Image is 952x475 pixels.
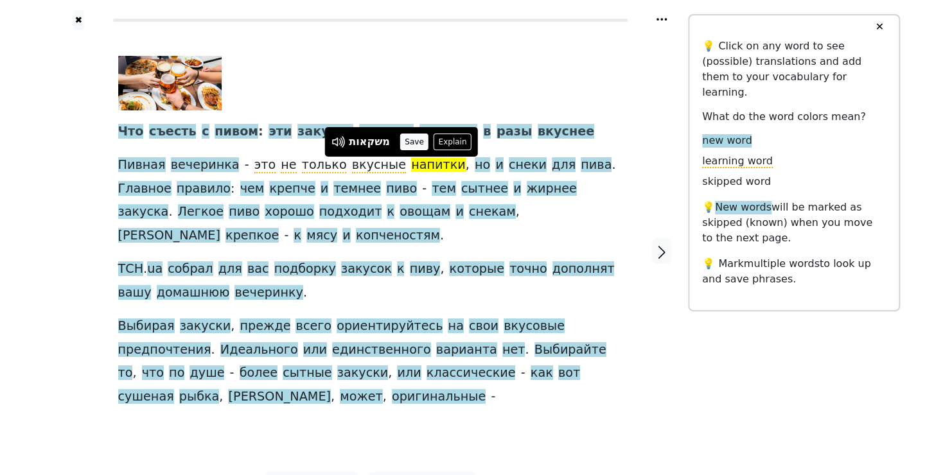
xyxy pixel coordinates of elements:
span: нет [502,342,525,358]
span: [PERSON_NAME] [118,228,220,244]
span: не [281,157,296,173]
span: и [342,228,350,244]
span: или [397,365,421,381]
span: подборку [274,261,336,277]
span: . [303,285,307,301]
span: закуски [297,124,353,140]
span: - [284,228,288,244]
span: или [303,342,327,358]
span: , [231,318,234,334]
span: правило [177,181,231,197]
span: более [240,365,278,381]
span: снекам [469,204,516,220]
span: ua [147,261,163,277]
span: . [525,342,529,358]
a: ✖ [73,10,84,30]
span: вкусовые [504,318,565,334]
span: жирнее [527,181,577,197]
span: свои [469,318,498,334]
span: пиву [410,261,441,277]
span: , [466,157,470,173]
span: оригинальные [392,389,486,405]
span: пиво [229,204,260,220]
span: на [448,318,463,334]
button: Save [400,134,428,150]
p: 💡 Click on any word to see (possible) translations and add them to your vocabulary for learning. [702,39,886,100]
span: вот [558,365,580,381]
span: точно [509,261,547,277]
span: Что [118,124,144,140]
span: , [388,365,392,381]
span: Легкое [178,204,224,220]
span: и [495,157,503,173]
span: рыбка [179,389,220,405]
span: . [143,261,147,277]
span: эти [269,124,292,140]
span: овощам [400,204,450,220]
span: Выбирайте [534,342,606,358]
span: с [202,124,209,140]
span: к [387,204,394,220]
p: 💡 Mark to look up and save phrases. [702,256,886,287]
span: прежде [240,318,290,334]
span: , [219,389,223,405]
span: копченостям [356,228,440,244]
span: New words [715,201,771,214]
span: только [302,157,347,173]
span: темнее [333,181,381,197]
span: всего [295,318,331,334]
span: multiple words [744,257,820,270]
span: это [254,157,276,173]
span: сытнее [461,181,508,197]
span: - [422,181,427,197]
span: , [383,389,387,405]
span: - [230,365,234,381]
span: new word [702,134,752,148]
span: . [440,228,444,244]
span: , [331,389,335,405]
span: вашу [118,285,152,301]
span: для [218,261,242,277]
span: и [513,181,521,197]
span: домашнюю [157,285,230,301]
span: и [321,181,328,197]
span: ТСН [118,261,144,277]
span: чем [240,181,265,197]
span: , [516,204,520,220]
span: единственного [332,342,431,358]
span: . [211,342,215,358]
span: крепкое [225,228,279,244]
h6: What do the word colors mean? [702,110,886,123]
span: снеки [509,157,547,173]
span: крепче [269,181,315,197]
span: собрал [168,261,213,277]
span: . [612,157,615,173]
span: по [169,365,184,381]
span: к [294,228,301,244]
span: пивом [215,124,258,140]
span: вечеринка [171,157,240,173]
span: - [491,389,495,405]
span: хорошо [265,204,313,220]
span: сушеная [118,389,174,405]
span: ориентируйтесь [337,318,443,334]
span: вечеринку [234,285,303,301]
span: то [118,365,133,381]
span: как [531,365,553,381]
span: пиво [386,181,417,197]
span: закусок [341,261,392,277]
button: ✕ [867,15,891,39]
span: Главное [118,181,172,197]
span: Пивная [118,157,166,173]
span: , [132,365,136,381]
span: тем [432,181,455,197]
span: Идеального [220,342,298,358]
span: learning word [702,155,773,168]
span: напиток [419,124,477,140]
span: что [142,365,164,381]
img: 6cc99f3a6c6a7a507862430df800ed76.jpeg [118,56,222,110]
span: [PERSON_NAME] [228,389,330,405]
span: напитки [411,157,466,173]
span: пива [581,157,612,173]
span: : [258,124,263,140]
